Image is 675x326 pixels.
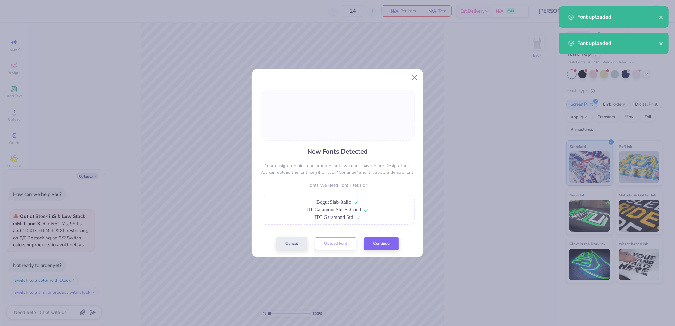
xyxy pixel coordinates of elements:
[577,39,659,47] div: Font uploaded
[659,13,664,21] button: close
[577,13,659,21] div: Font uploaded
[261,182,415,189] p: Fonts We Need Font Files For:
[261,162,415,176] p: Your design contains one or more fonts we don't have in our Design Tool. You can upload the font ...
[659,39,664,47] button: close
[316,199,351,205] span: BogueSlab-Italic
[364,237,399,250] button: Continue
[409,71,421,83] button: Close
[276,237,307,250] button: Cancel
[306,207,361,212] span: ITCGaramondStd-BkCond
[307,147,368,156] h4: New Fonts Detected
[314,214,353,220] span: ITC Garamond Std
